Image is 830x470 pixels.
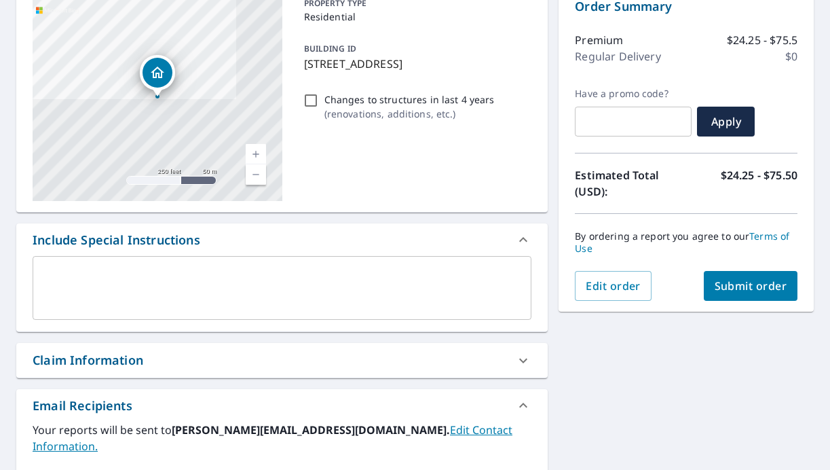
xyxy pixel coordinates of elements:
[16,343,548,378] div: Claim Information
[16,223,548,256] div: Include Special Instructions
[33,397,132,415] div: Email Recipients
[575,88,692,100] label: Have a promo code?
[246,164,266,185] a: Current Level 17, Zoom Out
[246,144,266,164] a: Current Level 17, Zoom In
[715,278,787,293] span: Submit order
[33,231,200,249] div: Include Special Instructions
[586,278,641,293] span: Edit order
[304,56,527,72] p: [STREET_ADDRESS]
[727,32,797,48] p: $24.25 - $75.5
[721,167,797,200] p: $24.25 - $75.50
[16,389,548,422] div: Email Recipients
[704,271,798,301] button: Submit order
[304,43,356,54] p: BUILDING ID
[140,55,175,97] div: Dropped pin, building 1, Residential property, 637 Robertsville Rd Oak Ridge, TN 37830
[575,230,797,255] p: By ordering a report you agree to our
[33,422,531,454] label: Your reports will be sent to
[575,271,652,301] button: Edit order
[575,230,789,255] a: Terms of Use
[324,107,495,121] p: ( renovations, additions, etc. )
[575,167,686,200] p: Estimated Total (USD):
[575,48,660,65] p: Regular Delivery
[785,48,797,65] p: $0
[304,10,527,24] p: Residential
[708,114,744,129] span: Apply
[697,107,755,137] button: Apply
[33,351,143,369] div: Claim Information
[172,422,450,437] b: [PERSON_NAME][EMAIL_ADDRESS][DOMAIN_NAME].
[575,32,623,48] p: Premium
[324,92,495,107] p: Changes to structures in last 4 years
